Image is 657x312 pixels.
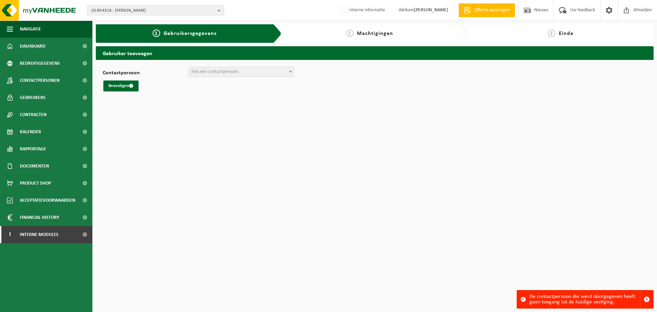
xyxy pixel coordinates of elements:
span: Rapportage [20,140,46,158]
div: De contactpersoon die werd doorgegeven heeft geen toegang tot de huidige vestiging. [529,290,640,308]
span: Product Shop [20,175,51,192]
span: Machtigingen [357,31,393,36]
span: Gebruikersgegevens [164,31,217,36]
label: Interne informatie [340,5,385,15]
span: Bedrijfsgegevens [20,55,60,72]
span: 2 [346,29,353,37]
span: Acceptatievoorwaarden [20,192,75,209]
span: I [7,226,13,243]
span: Contracten [20,106,47,123]
span: 1 [153,29,160,37]
label: Contactpersoon [103,70,188,77]
span: Offerte aanvragen [473,7,512,14]
span: Gebruikers [20,89,46,106]
span: Documenten [20,158,49,175]
span: Kalender [20,123,41,140]
strong: [PERSON_NAME] [414,8,448,13]
h2: Gebruiker toevoegen [96,46,654,60]
span: Navigatie [20,21,41,38]
span: Kies een contactpersoon [191,69,238,74]
button: 10-854318 - [PERSON_NAME] [87,5,224,15]
a: Offerte aanvragen [459,3,515,17]
span: 3 [548,29,555,37]
span: Einde [559,31,574,36]
span: Financial History [20,209,59,226]
button: Bevestigen [103,80,139,91]
span: Dashboard [20,38,46,55]
span: 10-854318 - [PERSON_NAME] [91,5,215,16]
span: Interne modules [20,226,59,243]
span: Contactpersonen [20,72,60,89]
